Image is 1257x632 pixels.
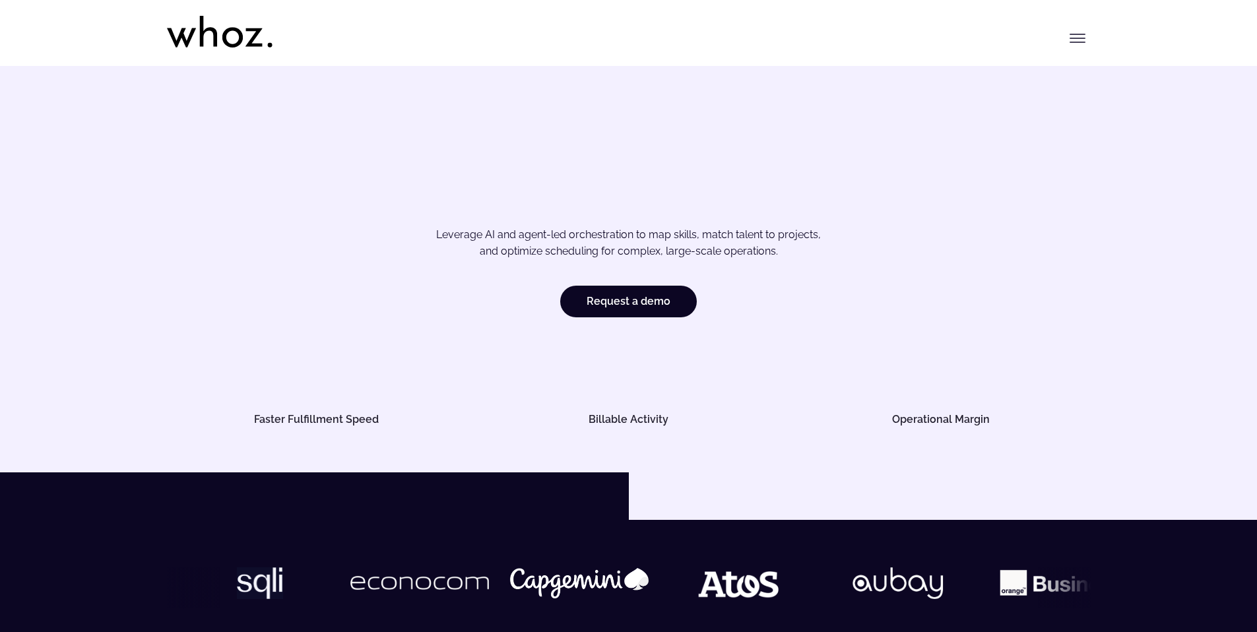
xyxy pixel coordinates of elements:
button: Toggle menu [1064,25,1091,51]
p: Leverage AI and agent-led orchestration to map skills, match talent to projects, and optimize sch... [213,226,1045,260]
a: Request a demo [560,286,697,317]
h5: Operational Margin [806,414,1076,425]
h5: Billable Activity [494,414,763,425]
h5: Faster Fulfillment Speed [181,414,451,425]
iframe: Chatbot [1170,545,1239,614]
